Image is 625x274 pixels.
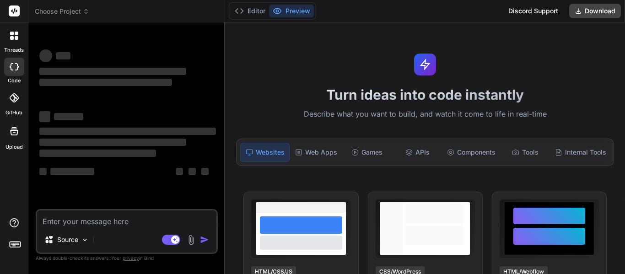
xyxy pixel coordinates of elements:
[231,108,620,120] p: Describe what you want to build, and watch it come to life in real-time
[35,7,89,16] span: Choose Project
[176,168,183,175] span: ‌
[240,143,290,162] div: Websites
[39,128,216,135] span: ‌
[189,168,196,175] span: ‌
[269,5,314,17] button: Preview
[39,79,172,86] span: ‌
[443,143,499,162] div: Components
[569,4,621,18] button: Download
[54,113,83,120] span: ‌
[501,143,550,162] div: Tools
[5,109,22,117] label: GitHub
[231,5,269,17] button: Editor
[39,68,186,75] span: ‌
[39,139,186,146] span: ‌
[186,235,196,245] img: attachment
[50,168,94,175] span: ‌
[123,255,139,261] span: privacy
[56,52,70,59] span: ‌
[200,235,209,244] img: icon
[503,4,564,18] div: Discord Support
[4,46,24,54] label: threads
[231,86,620,103] h1: Turn ideas into code instantly
[36,254,218,263] p: Always double-check its answers. Your in Bind
[81,236,89,244] img: Pick Models
[5,143,23,151] label: Upload
[291,143,341,162] div: Web Apps
[39,150,156,157] span: ‌
[57,235,78,244] p: Source
[393,143,442,162] div: APIs
[343,143,391,162] div: Games
[8,77,21,85] label: code
[39,168,47,175] span: ‌
[39,49,52,62] span: ‌
[201,168,209,175] span: ‌
[551,143,610,162] div: Internal Tools
[39,111,50,122] span: ‌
